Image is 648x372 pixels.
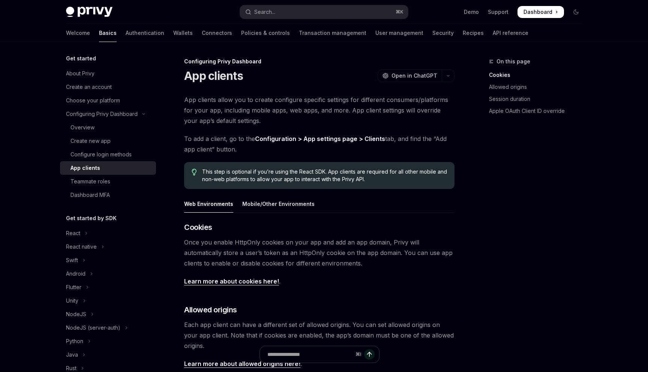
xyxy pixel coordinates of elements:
[66,269,85,278] div: Android
[184,237,454,268] span: Once you enable HttpOnly cookies on your app and add an app domain, Privy will automatically stor...
[66,283,81,292] div: Flutter
[60,188,156,202] a: Dashboard MFA
[60,148,156,161] a: Configure login methods
[60,226,156,240] button: Toggle React section
[570,6,582,18] button: Toggle dark mode
[60,67,156,80] a: About Privy
[254,7,275,16] div: Search...
[375,24,423,42] a: User management
[489,105,588,117] a: Apple OAuth Client ID override
[184,69,243,82] h1: App clients
[70,177,110,186] div: Teammate roles
[66,229,80,238] div: React
[240,5,408,19] button: Open search
[489,81,588,93] a: Allowed origins
[60,348,156,361] button: Toggle Java section
[60,175,156,188] a: Teammate roles
[184,319,454,351] span: Each app client can have a different set of allowed origins. You can set allowed origins on your ...
[70,190,110,199] div: Dashboard MFA
[66,337,83,346] div: Python
[267,346,352,363] input: Ask a question...
[60,307,156,321] button: Toggle NodeJS section
[184,58,454,65] div: Configuring Privy Dashboard
[66,82,112,91] div: Create an account
[464,8,479,16] a: Demo
[493,24,528,42] a: API reference
[60,107,156,121] button: Toggle Configuring Privy Dashboard section
[66,296,78,305] div: Unity
[60,253,156,267] button: Toggle Swift section
[241,24,290,42] a: Policies & controls
[66,323,120,332] div: NodeJS (server-auth)
[60,267,156,280] button: Toggle Android section
[60,280,156,294] button: Toggle Flutter section
[523,8,552,16] span: Dashboard
[60,134,156,148] a: Create new app
[60,80,156,94] a: Create an account
[242,195,315,213] div: Mobile/Other Environments
[66,109,138,118] div: Configuring Privy Dashboard
[60,240,156,253] button: Toggle React native section
[364,349,375,360] button: Send message
[66,24,90,42] a: Welcome
[184,133,454,154] span: To add a client, go to the tab, and find the “Add app client” button.
[184,222,212,232] span: Cookies
[299,24,366,42] a: Transaction management
[60,294,156,307] button: Toggle Unity section
[70,123,94,132] div: Overview
[66,256,78,265] div: Swift
[66,96,120,105] div: Choose your platform
[66,242,97,251] div: React native
[488,8,508,16] a: Support
[184,277,279,285] a: Learn more about cookies here!
[173,24,193,42] a: Wallets
[126,24,164,42] a: Authentication
[66,69,94,78] div: About Privy
[60,94,156,107] a: Choose your platform
[184,276,454,286] span: .
[396,9,403,15] span: ⌘ K
[432,24,454,42] a: Security
[70,163,100,172] div: App clients
[378,69,442,82] button: Open in ChatGPT
[517,6,564,18] a: Dashboard
[184,304,237,315] span: Allowed origins
[391,72,437,79] span: Open in ChatGPT
[60,161,156,175] a: App clients
[99,24,117,42] a: Basics
[66,310,86,319] div: NodeJS
[192,169,197,175] svg: Tip
[66,214,117,223] h5: Get started by SDK
[66,7,112,17] img: dark logo
[489,93,588,105] a: Session duration
[202,168,447,183] span: This step is optional if you’re using the React SDK. App clients are required for all other mobil...
[255,135,385,143] a: Configuration > App settings page > Clients
[60,121,156,134] a: Overview
[60,321,156,334] button: Toggle NodeJS (server-auth) section
[463,24,484,42] a: Recipes
[184,195,233,213] div: Web Environments
[66,54,96,63] h5: Get started
[66,350,78,359] div: Java
[60,334,156,348] button: Toggle Python section
[496,57,530,66] span: On this page
[184,94,454,126] span: App clients allow you to create configure specific settings for different consumers/platforms for...
[202,24,232,42] a: Connectors
[70,136,111,145] div: Create new app
[489,69,588,81] a: Cookies
[70,150,132,159] div: Configure login methods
